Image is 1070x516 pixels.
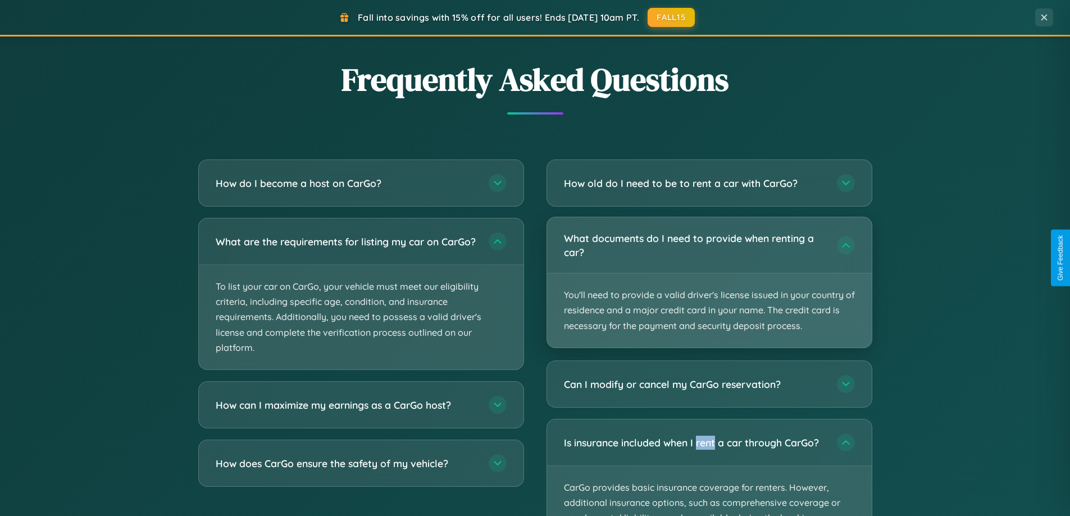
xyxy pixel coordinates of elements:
[358,12,639,23] span: Fall into savings with 15% off for all users! Ends [DATE] 10am PT.
[564,231,826,259] h3: What documents do I need to provide when renting a car?
[547,273,872,348] p: You'll need to provide a valid driver's license issued in your country of residence and a major c...
[216,176,477,190] h3: How do I become a host on CarGo?
[564,377,826,391] h3: Can I modify or cancel my CarGo reservation?
[216,235,477,249] h3: What are the requirements for listing my car on CarGo?
[1057,235,1064,281] div: Give Feedback
[198,58,872,101] h2: Frequently Asked Questions
[564,436,826,450] h3: Is insurance included when I rent a car through CarGo?
[216,398,477,412] h3: How can I maximize my earnings as a CarGo host?
[564,176,826,190] h3: How old do I need to be to rent a car with CarGo?
[199,265,523,369] p: To list your car on CarGo, your vehicle must meet our eligibility criteria, including specific ag...
[216,456,477,471] h3: How does CarGo ensure the safety of my vehicle?
[648,8,695,27] button: FALL15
